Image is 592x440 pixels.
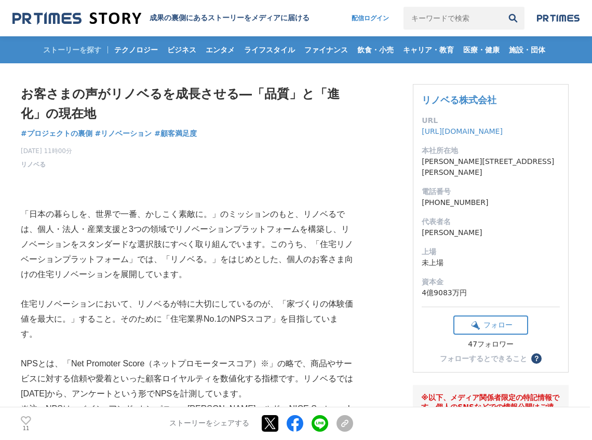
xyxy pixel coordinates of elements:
[21,207,353,222] p: 「日本の暮らしを、世界で一番、かしこく素敵に。」のミッションのもと、リノベるで
[21,146,72,156] span: [DATE] 11時00分
[422,186,560,197] dt: 電話番号
[459,36,504,63] a: 医療・健康
[422,246,560,257] dt: 上場
[21,222,353,282] p: は、個人・法人・産業支援と3つの領域でリノベーションプラットフォームを構築し、リノベーションをスタンダードな選択肢にすべく取り組んでいます。このうち、「住宅リノベーションプラットフォーム」では、...
[300,45,352,54] span: ファイナンス
[453,315,528,335] button: フォロー
[533,355,540,362] span: ？
[12,11,310,25] a: 成果の裏側にあるストーリーをメディアに届ける 成果の裏側にあるストーリーをメディアに届ける
[21,160,46,169] a: リノベる
[537,14,580,22] img: prtimes
[163,45,200,54] span: ビジネス
[399,45,458,54] span: キャリア・教育
[12,11,141,25] img: 成果の裏側にあるストーリーをメディアに届ける
[502,7,524,30] button: 検索
[531,353,542,364] button: ？
[169,419,249,429] p: ストーリーをシェアする
[95,128,152,139] a: #リノベーション
[300,36,352,63] a: ファイナンス
[341,7,399,30] a: 配信ログイン
[154,128,197,139] a: #顧客満足度
[163,36,200,63] a: ビジネス
[422,277,560,287] dt: 資本金
[21,128,92,139] a: #プロジェクトの裏側
[353,36,398,63] a: 飲食・小売
[21,356,353,401] p: NPSとは、「Net Promoter Score（ネットプロモータースコア）※」の略で、商品やサービスに対する信頼や愛着といった顧客ロイヤルティを数値化する指標です。リノベるでは[DATE]か...
[399,36,458,63] a: キャリア・教育
[110,36,162,63] a: テクノロジー
[505,36,549,63] a: 施設・団体
[353,45,398,54] span: 飲食・小売
[240,45,299,54] span: ライフスタイル
[21,402,353,432] p: ※注：NPSは、ベイン･アンド･カンパニー、[PERSON_NAME]ヘルド、NICE Systems, Inc.の登録商標又はサービスマークです。
[403,7,502,30] input: キーワードで検索
[440,355,527,362] div: フォローするとできること
[150,13,310,23] h2: 成果の裏側にあるストーリーをメディアに届ける
[422,216,560,227] dt: 代表者名
[154,129,197,138] span: #顧客満足度
[422,227,560,238] dd: [PERSON_NAME]
[21,84,353,124] h1: お客さまの声がリノベるを成長させる―「品質」と「進化」の現在地
[422,197,560,208] dd: [PHONE_NUMBER]
[422,287,560,298] dd: 4億9083万円
[201,36,239,63] a: エンタメ
[201,45,239,54] span: エンタメ
[110,45,162,54] span: テクノロジー
[422,94,496,105] a: リノベる株式会社
[505,45,549,54] span: 施設・団体
[21,426,31,431] p: 11
[422,145,560,156] dt: 本社所在地
[21,297,353,341] p: 住宅リノベーションにおいて、リノベるが特に大切にしているのが、「家づくりの体験価値を最大に。」すること。そのために「住宅業界No.1のNPSスコア」を目指しています。
[421,393,560,421] div: ※以下、メディア関係者限定の特記情報です。個人のSNSなどでの情報公開はご遠慮ください。
[422,156,560,178] dd: [PERSON_NAME][STREET_ADDRESS][PERSON_NAME]
[95,129,152,138] span: #リノベーション
[422,115,560,126] dt: URL
[422,257,560,268] dd: 未上場
[453,340,528,349] div: 47フォロワー
[240,36,299,63] a: ライフスタイル
[422,127,503,135] a: [URL][DOMAIN_NAME]
[459,45,504,54] span: 医療・健康
[21,129,92,138] span: #プロジェクトの裏側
